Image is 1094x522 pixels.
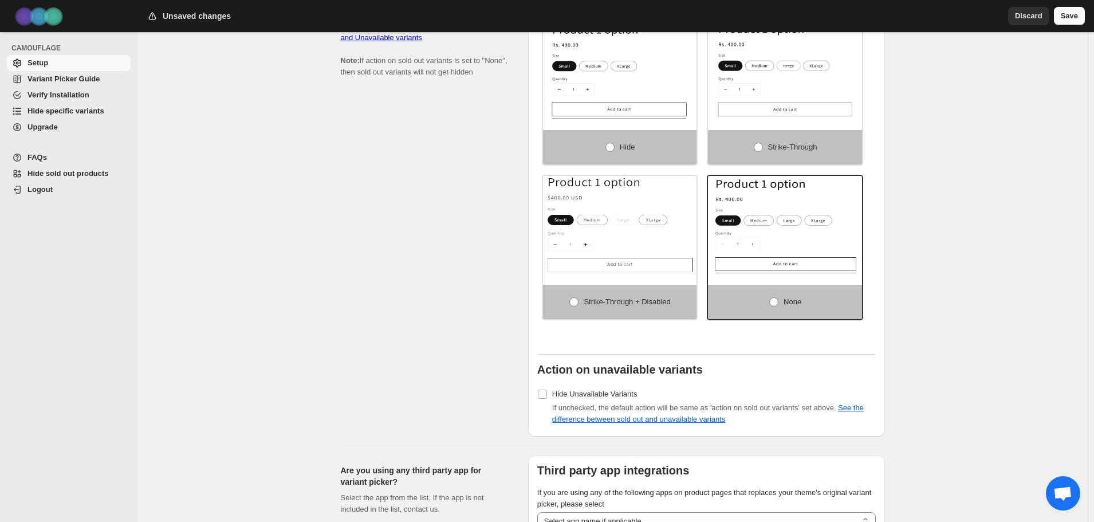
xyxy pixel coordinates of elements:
b: Third party app integrations [537,464,690,477]
a: Hide specific variants [7,103,131,119]
button: Save [1054,7,1085,25]
span: Strike-through [768,143,817,151]
span: Logout [27,185,53,194]
span: Hide [620,143,635,151]
span: None [784,297,801,306]
span: If unchecked, the default action will be same as 'action on sold out variants' set above. [552,403,864,423]
span: Hide specific variants [27,107,104,115]
span: Discard [1015,10,1042,22]
div: Open chat [1046,476,1080,511]
a: FAQs [7,150,131,166]
span: Select the app from the list. If the app is not included in the list, contact us. [341,493,484,513]
img: Strike-through + Disabled [543,176,697,273]
span: Upgrade [27,123,58,131]
a: Setup [7,55,131,71]
span: Hide sold out products [27,169,109,178]
a: Verify Installation [7,87,131,103]
a: Hide sold out products [7,166,131,182]
h2: Unsaved changes [163,10,231,22]
span: FAQs [27,153,47,162]
b: Note: [341,56,360,65]
a: Variant Picker Guide [7,71,131,87]
a: Logout [7,182,131,198]
button: Discard [1008,7,1049,25]
span: Verify Installation [27,91,89,99]
img: None [708,176,862,273]
span: Save [1061,10,1078,22]
span: Variant Picker Guide [27,74,100,83]
h2: Are you using any third party app for variant picker? [341,465,510,488]
img: Strike-through [708,21,862,119]
span: If you are using any of the following apps on product pages that replaces your theme's original v... [537,488,872,508]
a: Upgrade [7,119,131,135]
span: Strike-through + Disabled [584,297,670,306]
span: CAMOUFLAGE [11,44,132,53]
span: Setup [27,58,48,67]
span: Hide Unavailable Variants [552,390,637,398]
img: Hide [543,21,697,119]
b: Action on unavailable variants [537,363,703,376]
